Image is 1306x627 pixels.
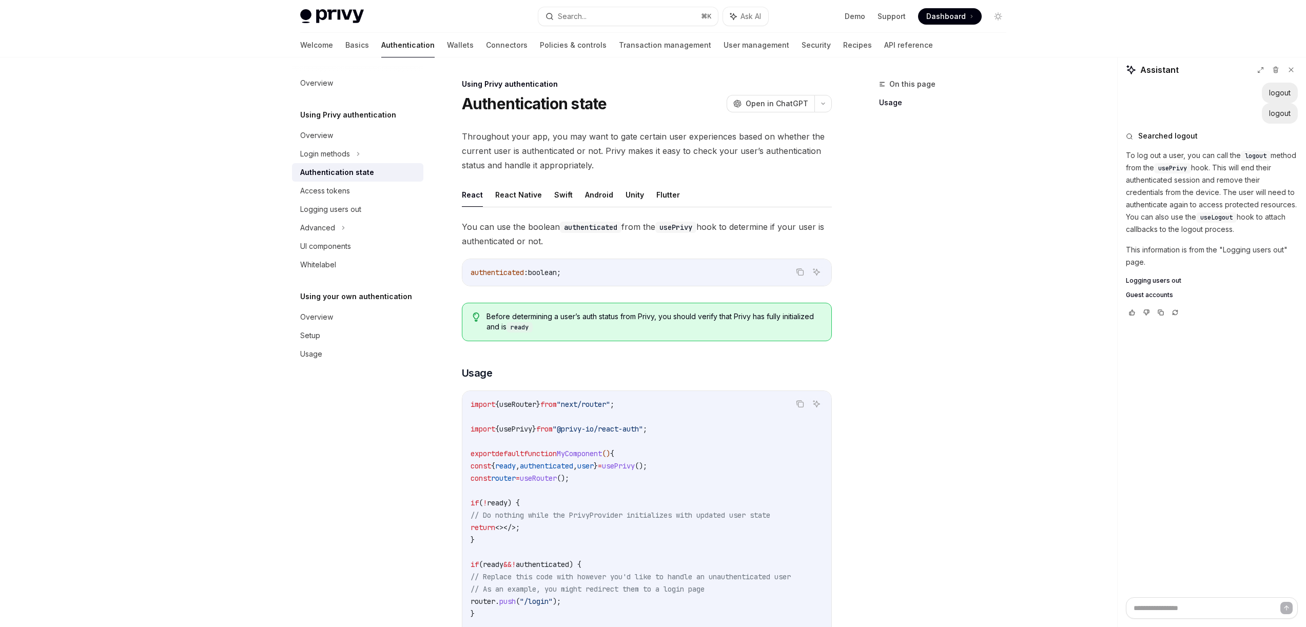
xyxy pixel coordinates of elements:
[926,11,966,22] span: Dashboard
[843,33,872,57] a: Recipes
[495,449,524,458] span: default
[300,259,336,271] div: Whitelabel
[879,94,1015,111] a: Usage
[292,237,423,256] a: UI components
[1138,131,1198,141] span: Searched logout
[990,8,1006,25] button: Toggle dark mode
[495,183,542,207] button: React Native
[491,461,495,471] span: {
[300,329,320,342] div: Setup
[292,182,423,200] a: Access tokens
[554,183,573,207] button: Swift
[447,33,474,57] a: Wallets
[381,33,435,57] a: Authentication
[573,461,577,471] span: ,
[516,523,520,532] span: ;
[292,126,423,145] a: Overview
[471,572,791,581] span: // Replace this code with however you'd like to handle an unauthenticated user
[516,560,569,569] span: authenticated
[1280,602,1293,614] button: Send message
[1200,213,1233,222] span: useLogout
[655,222,696,233] code: usePrivy
[471,511,770,520] span: // Do nothing while the PrivyProvider initializes with updated user state
[1126,149,1298,236] p: To log out a user, you can call the method from the hook. This will end their authenticated sessi...
[598,461,602,471] span: =
[524,449,557,458] span: function
[462,183,483,207] button: React
[557,400,610,409] span: "next/router"
[495,461,516,471] span: ready
[300,311,333,323] div: Overview
[845,11,865,22] a: Demo
[1126,291,1298,299] a: Guest accounts
[889,78,935,90] span: On this page
[536,424,553,434] span: from
[602,461,635,471] span: usePrivy
[635,461,647,471] span: ();
[506,322,533,332] code: ready
[471,535,475,544] span: }
[585,183,613,207] button: Android
[479,560,483,569] span: (
[793,265,807,279] button: Copy the contents from the code block
[619,33,711,57] a: Transaction management
[495,400,499,409] span: {
[643,424,647,434] span: ;
[503,560,512,569] span: &&
[538,7,718,26] button: Search...⌘K
[300,290,412,303] h5: Using your own authentication
[884,33,933,57] a: API reference
[499,400,536,409] span: useRouter
[553,597,561,606] span: );
[499,424,532,434] span: usePrivy
[557,268,561,277] span: ;
[491,474,516,483] span: router
[540,33,607,57] a: Policies & controls
[495,597,499,606] span: .
[499,597,516,606] span: push
[300,222,335,234] div: Advanced
[577,461,594,471] span: user
[810,265,823,279] button: Ask AI
[802,33,831,57] a: Security
[292,345,423,363] a: Usage
[473,312,480,322] svg: Tip
[300,9,364,24] img: light logo
[479,498,483,507] span: (
[292,200,423,219] a: Logging users out
[1126,277,1181,285] span: Logging users out
[810,397,823,410] button: Ask AI
[512,560,516,569] span: !
[471,268,524,277] span: authenticated
[1126,244,1298,268] p: This information is from the "Logging users out" page.
[462,129,832,172] span: Throughout your app, you may want to gate certain user experiences based on whether the current u...
[516,474,520,483] span: =
[727,95,814,112] button: Open in ChatGPT
[471,584,705,594] span: // As an example, you might redirect them to a login page
[610,449,614,458] span: {
[300,240,351,252] div: UI components
[300,203,361,215] div: Logging users out
[1158,164,1187,172] span: usePrivy
[292,74,423,92] a: Overview
[553,424,643,434] span: "@privy-io/react-auth"
[300,129,333,142] div: Overview
[528,268,557,277] span: boolean
[516,461,520,471] span: ,
[300,77,333,89] div: Overview
[471,400,495,409] span: import
[793,397,807,410] button: Copy the contents from the code block
[656,183,680,207] button: Flutter
[483,560,503,569] span: ready
[532,424,536,434] span: }
[746,99,808,109] span: Open in ChatGPT
[540,400,557,409] span: from
[508,498,520,507] span: ) {
[516,597,520,606] span: (
[1245,152,1266,160] span: logout
[471,424,495,434] span: import
[520,474,557,483] span: useRouter
[626,183,644,207] button: Unity
[462,366,493,380] span: Usage
[724,33,789,57] a: User management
